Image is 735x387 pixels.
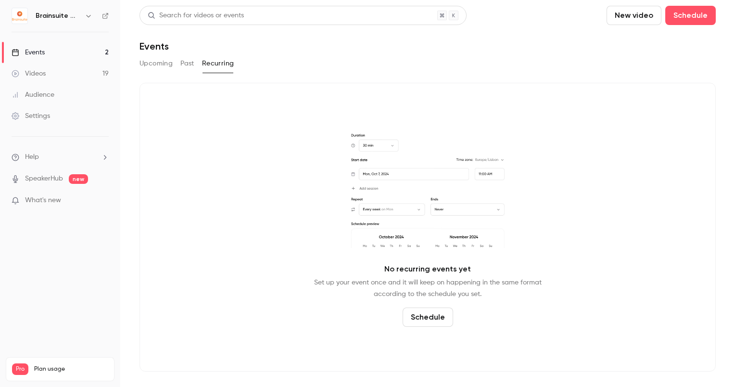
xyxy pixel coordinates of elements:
div: Settings [12,111,50,121]
img: Brainsuite Webinars [12,8,27,24]
button: Schedule [665,6,716,25]
button: Recurring [202,56,234,71]
span: new [69,174,88,184]
span: Pro [12,363,28,375]
button: Schedule [403,308,453,327]
span: Help [25,152,39,162]
a: SpeakerHub [25,174,63,184]
div: Videos [12,69,46,78]
li: help-dropdown-opener [12,152,109,162]
p: No recurring events yet [384,263,471,275]
span: Plan usage [34,365,108,373]
p: Set up your event once and it will keep on happening in the same format according to the schedule... [314,277,542,300]
div: Audience [12,90,54,100]
div: Search for videos or events [148,11,244,21]
h1: Events [139,40,169,52]
div: Events [12,48,45,57]
iframe: Noticeable Trigger [97,196,109,205]
button: Upcoming [139,56,173,71]
button: New video [607,6,661,25]
button: Past [180,56,194,71]
h6: Brainsuite Webinars [36,11,81,21]
span: What's new [25,195,61,206]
